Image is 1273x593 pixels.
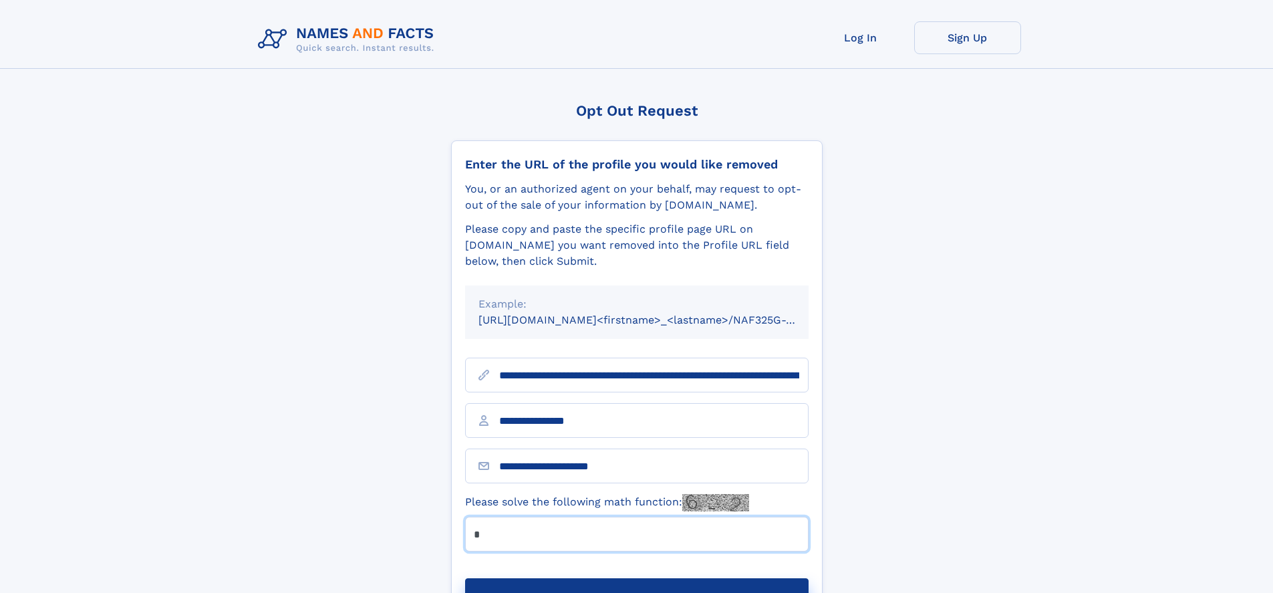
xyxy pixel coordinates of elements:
div: You, or an authorized agent on your behalf, may request to opt-out of the sale of your informatio... [465,181,809,213]
div: Opt Out Request [451,102,823,119]
small: [URL][DOMAIN_NAME]<firstname>_<lastname>/NAF325G-xxxxxxxx [478,314,834,326]
div: Example: [478,296,795,312]
a: Log In [807,21,914,54]
label: Please solve the following math function: [465,494,749,511]
div: Enter the URL of the profile you would like removed [465,157,809,172]
img: Logo Names and Facts [253,21,445,57]
div: Please copy and paste the specific profile page URL on [DOMAIN_NAME] you want removed into the Pr... [465,221,809,269]
a: Sign Up [914,21,1021,54]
